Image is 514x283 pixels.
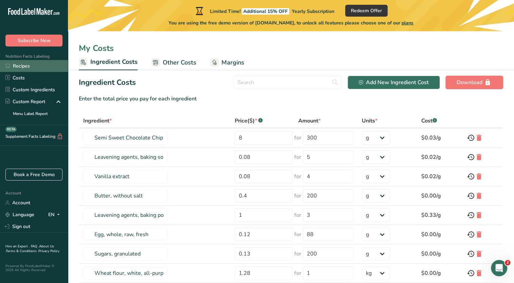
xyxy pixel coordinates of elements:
[359,78,429,87] div: Add New Ingredient Cost
[292,8,334,15] span: Yearly Subscription
[421,117,437,125] div: Cost
[163,58,196,67] span: Other Costs
[221,58,244,67] span: Margins
[298,117,321,125] div: Amount
[294,153,301,161] span: for
[445,76,503,89] button: Download
[31,244,39,249] a: FAQ .
[151,55,196,70] a: Other Costs
[68,42,514,54] div: My Costs
[294,230,301,239] span: for
[169,19,413,26] span: You are using the free demo version of [DOMAIN_NAME], to unlock all features please choose one of...
[294,211,301,219] span: for
[83,117,112,125] div: Ingredient
[417,186,463,206] td: $0.00/g
[79,77,136,88] h2: Ingredient Costs
[417,264,463,283] td: $0.00/g
[5,98,45,105] div: Custom Report
[5,244,54,253] a: About Us .
[348,76,440,89] button: Add New Ingredient Cost
[457,78,492,87] div: Download
[234,117,263,125] div: Price($)
[79,54,138,71] a: Ingredient Costs
[294,269,301,277] span: for
[194,7,334,15] div: Limited Time!
[417,225,463,244] td: $0.00/g
[417,206,463,225] td: $0.33/g
[5,169,63,181] a: Book a Free Demo
[5,35,63,46] button: Subscribe Now
[294,134,301,142] span: for
[48,211,63,219] div: EN
[294,172,301,181] span: for
[294,250,301,258] span: for
[5,244,30,249] a: Hire an Expert .
[351,7,382,14] span: Redeem Offer
[345,5,388,17] button: Redeem Offer
[402,20,413,26] span: plans
[5,264,63,272] div: Powered By FoodLabelMaker © 2025 All Rights Reserved
[505,260,510,265] span: 2
[417,148,463,167] td: $0.02/g
[79,95,503,103] div: Enter the total price you pay for each ingredient
[491,260,507,276] iframe: Intercom live chat
[242,8,289,15] span: Additional 15% OFF
[233,76,342,89] input: Search
[90,57,138,67] span: Ingredient Costs
[362,117,377,125] div: Units
[18,37,51,44] span: Subscribe Now
[294,192,301,200] span: for
[210,55,244,70] a: Margins
[5,209,34,221] a: Language
[417,128,463,148] td: $0.03/g
[417,167,463,186] td: $0.02/g
[6,249,38,253] a: Terms & Conditions .
[38,249,59,253] a: Privacy Policy
[417,244,463,264] td: $0.00/g
[5,127,17,132] div: BETA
